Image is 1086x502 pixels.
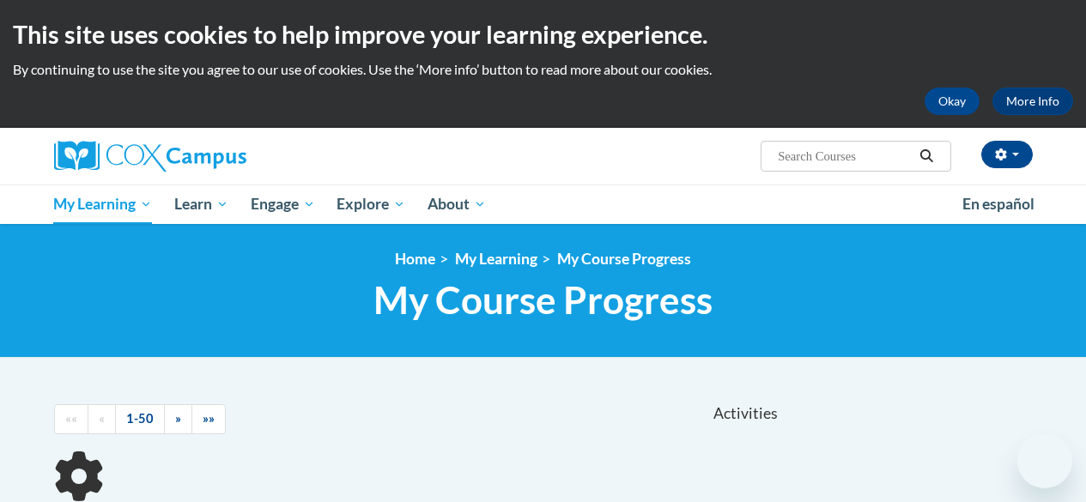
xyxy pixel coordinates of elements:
[713,404,778,423] span: Activities
[164,404,192,434] a: Next
[428,194,486,215] span: About
[951,186,1046,222] a: En español
[115,404,165,434] a: 1-50
[174,194,228,215] span: Learn
[53,194,152,215] span: My Learning
[395,250,435,268] a: Home
[54,404,88,434] a: Begining
[163,184,240,224] a: Learn
[88,404,116,434] a: Previous
[455,250,537,268] a: My Learning
[776,146,913,166] input: Search Courses
[557,250,691,268] a: My Course Progress
[337,194,405,215] span: Explore
[13,60,1073,79] p: By continuing to use the site you agree to our use of cookies. Use the ‘More info’ button to read...
[373,277,713,323] span: My Course Progress
[65,411,77,426] span: ««
[251,194,315,215] span: Engage
[913,146,939,166] button: Search
[13,17,1073,51] h2: This site uses cookies to help improve your learning experience.
[1017,433,1072,488] iframe: Button to launch messaging window
[416,184,497,224] a: About
[54,141,246,172] img: Cox Campus
[325,184,416,224] a: Explore
[99,411,105,426] span: «
[925,88,980,115] button: Okay
[962,195,1034,213] span: En español
[54,141,363,172] a: Cox Campus
[240,184,326,224] a: Engage
[175,411,181,426] span: »
[191,404,226,434] a: End
[992,88,1073,115] a: More Info
[41,184,1046,224] div: Main menu
[43,184,164,224] a: My Learning
[203,411,215,426] span: »»
[981,141,1033,168] button: Account Settings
